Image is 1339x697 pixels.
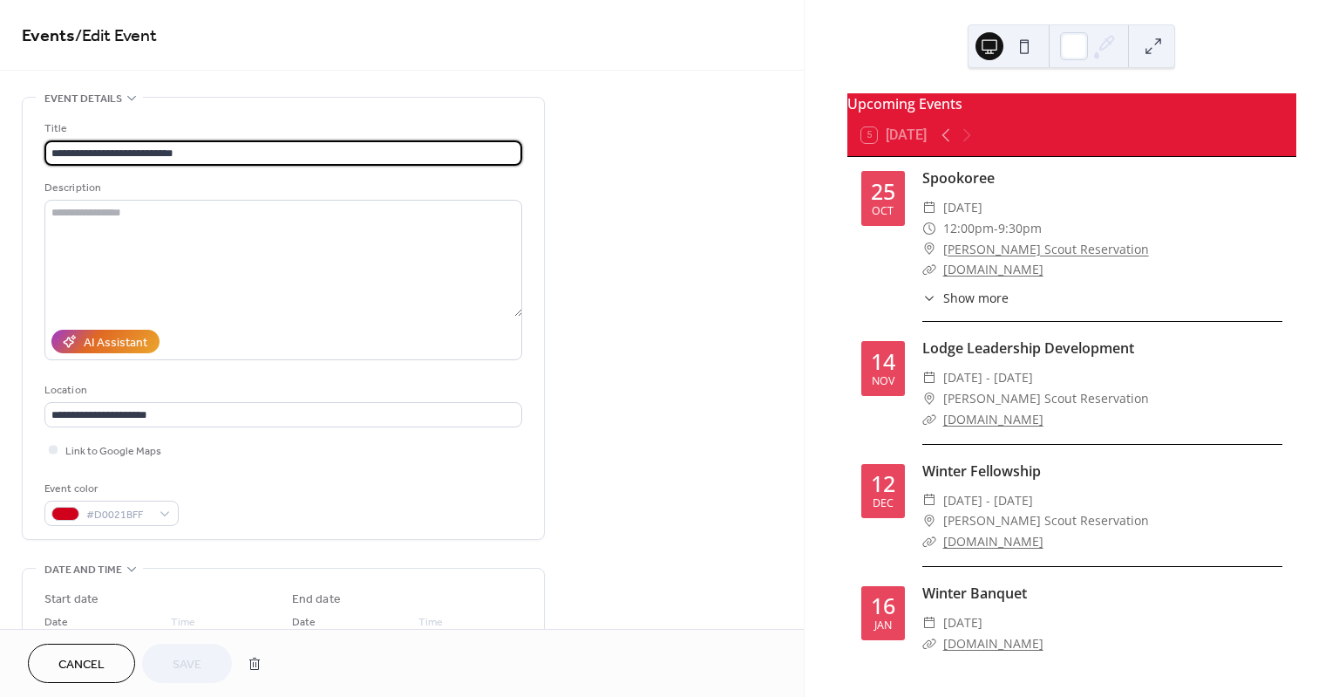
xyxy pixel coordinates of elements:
[943,218,994,239] span: 12:00pm
[943,388,1149,409] span: [PERSON_NAME] Scout Reservation
[922,218,936,239] div: ​
[943,261,1043,277] a: [DOMAIN_NAME]
[44,179,519,197] div: Description
[22,19,75,53] a: Events
[943,197,982,218] span: [DATE]
[922,510,936,531] div: ​
[292,613,316,632] span: Date
[922,612,936,633] div: ​
[943,411,1043,427] a: [DOMAIN_NAME]
[418,613,443,632] span: Time
[847,93,1296,114] div: Upcoming Events
[75,19,157,53] span: / Edit Event
[86,506,151,524] span: #D0021BFF
[922,490,936,511] div: ​
[51,330,160,353] button: AI Assistant
[44,613,68,632] span: Date
[922,409,936,430] div: ​
[922,289,936,307] div: ​
[84,334,147,352] div: AI Assistant
[922,168,995,188] a: Spookoree
[871,181,895,202] div: 25
[922,338,1134,358] a: Lodge Leadership Development
[65,442,161,461] span: Link to Google Maps
[943,289,1009,307] span: Show more
[943,612,982,633] span: [DATE]
[922,367,936,388] div: ​
[922,584,1027,603] a: Winter Banquet
[943,635,1043,652] a: [DOMAIN_NAME]
[998,218,1042,239] span: 9:30pm
[922,239,936,260] div: ​
[44,90,122,108] span: Event details
[292,591,341,609] div: End date
[922,289,1009,307] button: ​Show more
[943,490,1033,511] span: [DATE] - [DATE]
[922,259,936,280] div: ​
[44,480,175,498] div: Event color
[44,591,99,609] div: Start date
[922,531,936,552] div: ​
[58,656,105,674] span: Cancel
[943,510,1149,531] span: [PERSON_NAME] Scout Reservation
[44,120,519,138] div: Title
[922,461,1041,481] a: Winter Fellowship
[922,388,936,409] div: ​
[44,381,519,400] div: Location
[872,206,894,217] div: Oct
[943,533,1043,550] a: [DOMAIN_NAME]
[28,644,135,683] button: Cancel
[943,367,1033,388] span: [DATE] - [DATE]
[44,561,122,579] span: Date and time
[871,595,895,617] div: 16
[994,218,998,239] span: -
[874,620,892,632] div: Jan
[871,473,895,495] div: 12
[922,633,936,654] div: ​
[871,351,895,372] div: 14
[943,239,1149,260] a: [PERSON_NAME] Scout Reservation
[922,197,936,218] div: ​
[171,613,195,632] span: Time
[872,376,894,387] div: Nov
[873,498,894,509] div: Dec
